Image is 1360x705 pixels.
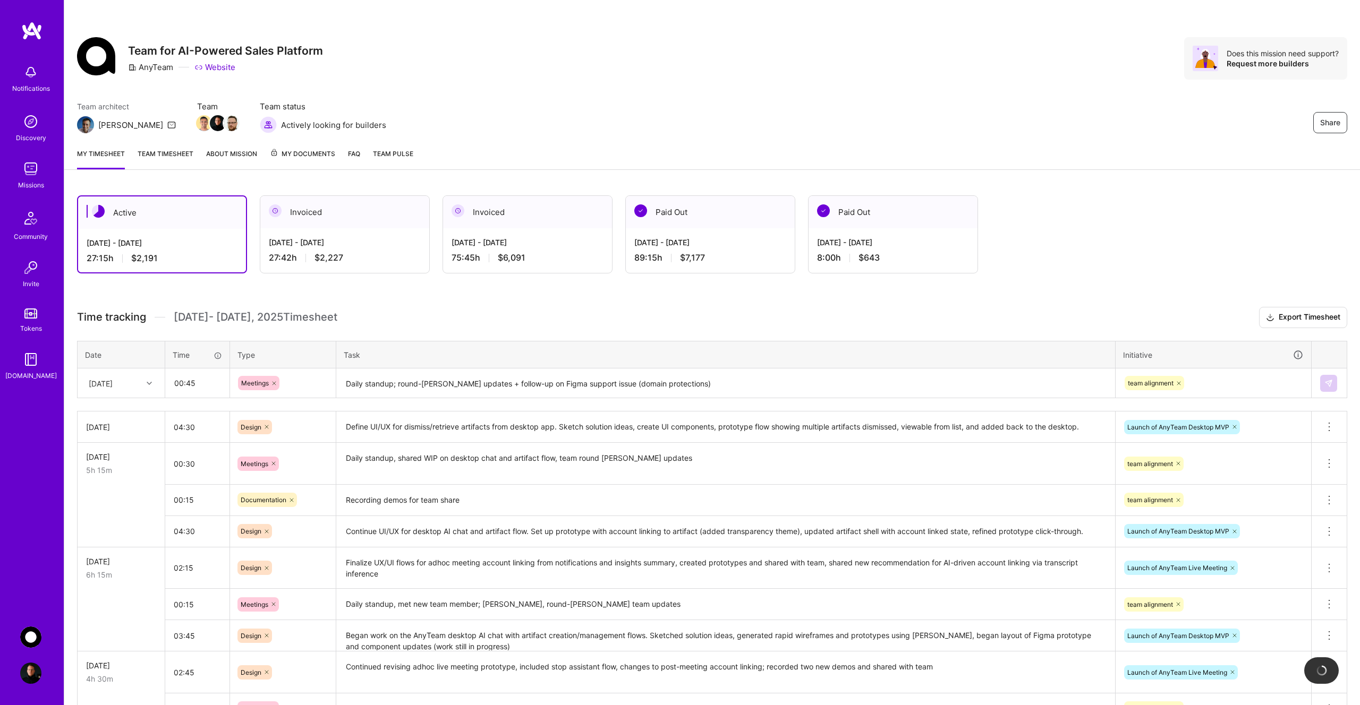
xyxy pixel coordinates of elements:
[98,119,163,131] div: [PERSON_NAME]
[18,205,44,231] img: Community
[817,252,969,263] div: 8:00 h
[166,369,229,397] input: HH:MM
[128,62,173,73] div: AnyTeam
[77,311,146,324] span: Time tracking
[241,564,261,572] span: Design
[128,63,137,72] i: icon CompanyGray
[77,116,94,133] img: Team Architect
[1127,668,1227,676] span: Launch of AnyTeam Live Meeting
[809,196,977,228] div: Paid Out
[1127,632,1229,640] span: Launch of AnyTeam Desktop MVP
[165,517,229,545] input: HH:MM
[337,486,1114,515] textarea: Recording demos for team share
[206,148,257,169] a: About Mission
[20,111,41,132] img: discovery
[269,204,282,217] img: Invoiced
[817,204,830,217] img: Paid Out
[634,252,786,263] div: 89:15 h
[241,379,269,387] span: Meetings
[86,569,156,580] div: 6h 15m
[24,308,37,319] img: tokens
[89,377,113,389] div: [DATE]
[196,115,212,131] img: Team Member Avatar
[373,148,413,169] a: Team Pulse
[167,121,176,129] i: icon Mail
[86,451,156,462] div: [DATE]
[20,663,41,684] img: User Avatar
[1127,460,1173,468] span: team alignment
[86,422,156,433] div: [DATE]
[1227,58,1339,68] div: Request more builders
[337,369,1114,398] textarea: Daily standup; round-[PERSON_NAME] updates + follow-up on Figma support issue (domain protections)
[241,460,268,468] span: Meetings
[12,83,50,94] div: Notifications
[16,132,46,143] div: Discovery
[87,253,237,264] div: 27:15 h
[197,114,211,132] a: Team Member Avatar
[443,196,612,228] div: Invoiced
[165,413,229,441] input: HH:MM
[128,44,323,57] h3: Team for AI-Powered Sales Platform
[241,423,261,431] span: Design
[337,621,1114,650] textarea: Began work on the AnyTeam desktop AI chat with artifact creation/management flows. Sketched solut...
[86,673,156,684] div: 4h 30m
[498,252,525,263] span: $6,091
[165,590,229,618] input: HH:MM
[269,252,421,263] div: 27:42 h
[78,196,246,229] div: Active
[21,21,42,40] img: logo
[260,101,386,112] span: Team status
[1320,375,1338,392] div: null
[173,349,222,360] div: Time
[337,444,1114,484] textarea: Daily standup, shared WIP on desktop chat and artifact flow, team round [PERSON_NAME] updates
[87,237,237,248] div: [DATE] - [DATE]
[131,253,158,264] span: $2,191
[452,237,603,248] div: [DATE] - [DATE]
[269,237,421,248] div: [DATE] - [DATE]
[241,600,268,608] span: Meetings
[211,114,225,132] a: Team Member Avatar
[18,179,44,191] div: Missions
[241,668,261,676] span: Design
[1315,664,1328,677] img: loading
[1193,46,1218,71] img: Avatar
[680,252,705,263] span: $7,177
[147,381,152,386] i: icon Chevron
[18,663,44,684] a: User Avatar
[1127,496,1173,504] span: team alignment
[337,590,1114,619] textarea: Daily standup, met new team member; [PERSON_NAME], round-[PERSON_NAME] team updates
[20,257,41,278] img: Invite
[20,62,41,83] img: bell
[337,517,1114,546] textarea: Continue UI/UX for desktop AI chat and artifact flow. Set up prototype with account linking to ar...
[270,148,335,160] span: My Documents
[77,101,176,112] span: Team architect
[314,252,343,263] span: $2,227
[270,148,335,169] a: My Documents
[858,252,880,263] span: $643
[18,626,44,648] a: AnyTeam: Team for AI-Powered Sales Platform
[260,116,277,133] img: Actively looking for builders
[92,205,105,218] img: Active
[14,231,48,242] div: Community
[1259,307,1347,328] button: Export Timesheet
[1127,527,1229,535] span: Launch of AnyTeam Desktop MVP
[23,278,39,289] div: Invite
[336,341,1116,368] th: Task
[20,349,41,370] img: guide book
[77,148,125,169] a: My timesheet
[138,148,193,169] a: Team timesheet
[1320,117,1340,128] span: Share
[452,204,464,217] img: Invoiced
[348,148,360,169] a: FAQ
[165,486,229,514] input: HH:MM
[337,548,1114,588] textarea: Finalize UX/UI flows for adhoc meeting account linking from notifications and insights summary, c...
[174,311,337,324] span: [DATE] - [DATE] , 2025 Timesheet
[1128,379,1174,387] span: team alignment
[241,496,286,504] span: Documentation
[86,465,156,476] div: 5h 15m
[1127,600,1173,608] span: team alignment
[165,554,229,582] input: HH:MM
[241,527,261,535] span: Design
[224,115,240,131] img: Team Member Avatar
[634,204,647,217] img: Paid Out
